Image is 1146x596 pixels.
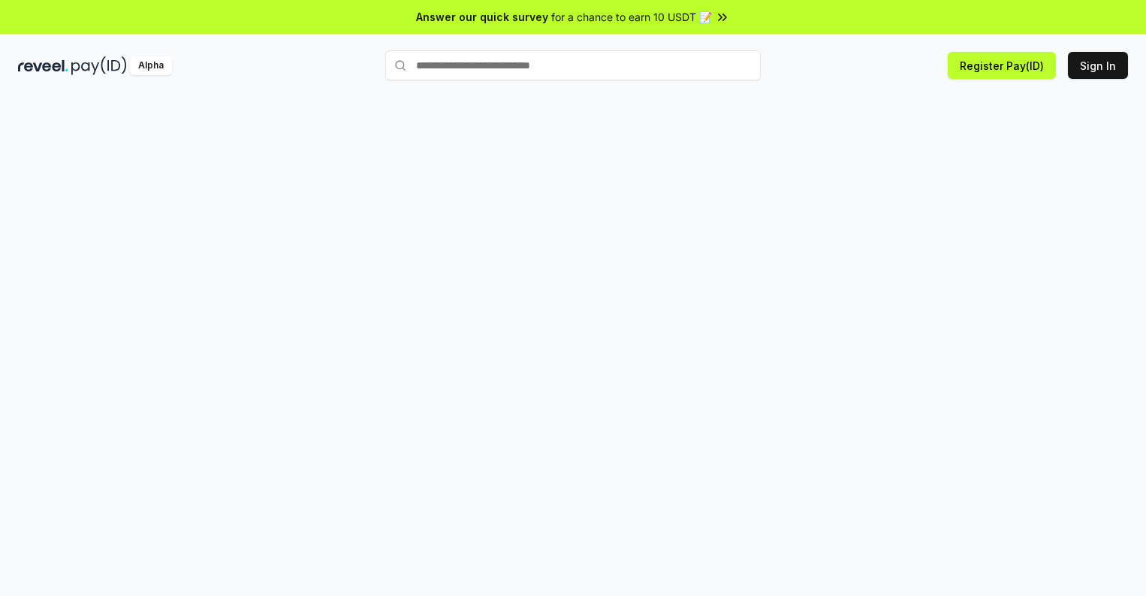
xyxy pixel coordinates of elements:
[71,56,127,75] img: pay_id
[948,52,1056,79] button: Register Pay(ID)
[551,9,712,25] span: for a chance to earn 10 USDT 📝
[18,56,68,75] img: reveel_dark
[1068,52,1128,79] button: Sign In
[130,56,172,75] div: Alpha
[416,9,548,25] span: Answer our quick survey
